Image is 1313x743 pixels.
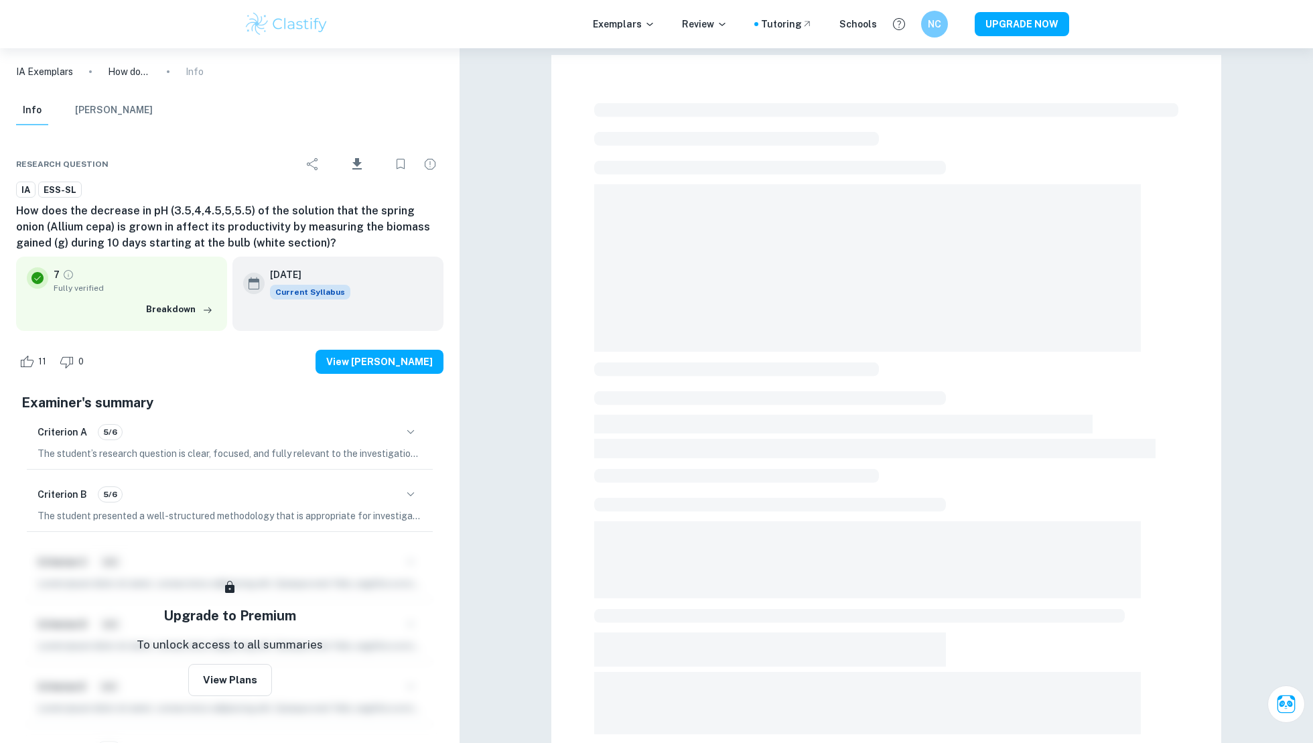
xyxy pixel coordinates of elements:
a: IA [16,182,36,198]
a: Tutoring [761,17,813,31]
p: Review [682,17,728,31]
p: To unlock access to all summaries [137,636,323,654]
span: Research question [16,158,109,170]
div: Like [16,351,54,373]
div: Report issue [417,151,443,178]
a: Grade fully verified [62,269,74,281]
span: ESS-SL [39,184,81,197]
a: Schools [839,17,877,31]
button: NC [921,11,948,38]
span: 5/6 [98,426,122,438]
a: ESS-SL [38,182,82,198]
h6: [DATE] [270,267,340,282]
p: Info [186,64,204,79]
span: IA [17,184,35,197]
a: IA Exemplars [16,64,73,79]
div: Dislike [56,351,91,373]
button: Ask Clai [1267,685,1305,723]
img: Clastify logo [244,11,329,38]
span: Fully verified [54,282,216,294]
p: The student’s research question is clear, focused, and fully relevant to the investigation, speci... [38,446,422,461]
div: This exemplar is based on the current syllabus. Feel free to refer to it for inspiration/ideas wh... [270,285,350,299]
button: Info [16,96,48,125]
span: Current Syllabus [270,285,350,299]
button: View [PERSON_NAME] [316,350,443,374]
button: Breakdown [143,299,216,320]
button: [PERSON_NAME] [75,96,153,125]
h5: Examiner's summary [21,393,438,413]
h6: How does the decrease in pH (3.5,4,4.5,5,5.5) of the solution that the spring onion (Allium cepa)... [16,203,443,251]
div: Download [329,147,385,182]
button: Help and Feedback [888,13,910,36]
p: Exemplars [593,17,655,31]
span: 0 [71,355,91,368]
span: 5/6 [98,488,122,500]
h6: NC [927,17,943,31]
h6: Criterion A [38,425,87,440]
p: How does the decrease in pH (3.5,4,4.5,5,5.5) of the solution that the spring onion (Allium cepa)... [108,64,151,79]
div: Share [299,151,326,178]
span: 11 [31,355,54,368]
button: UPGRADE NOW [975,12,1069,36]
div: Bookmark [387,151,414,178]
p: 7 [54,267,60,282]
button: View Plans [188,664,272,696]
h6: Criterion B [38,487,87,502]
p: The student presented a well-structured methodology that is appropriate for investigating the eff... [38,509,422,523]
h5: Upgrade to Premium [163,606,296,626]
